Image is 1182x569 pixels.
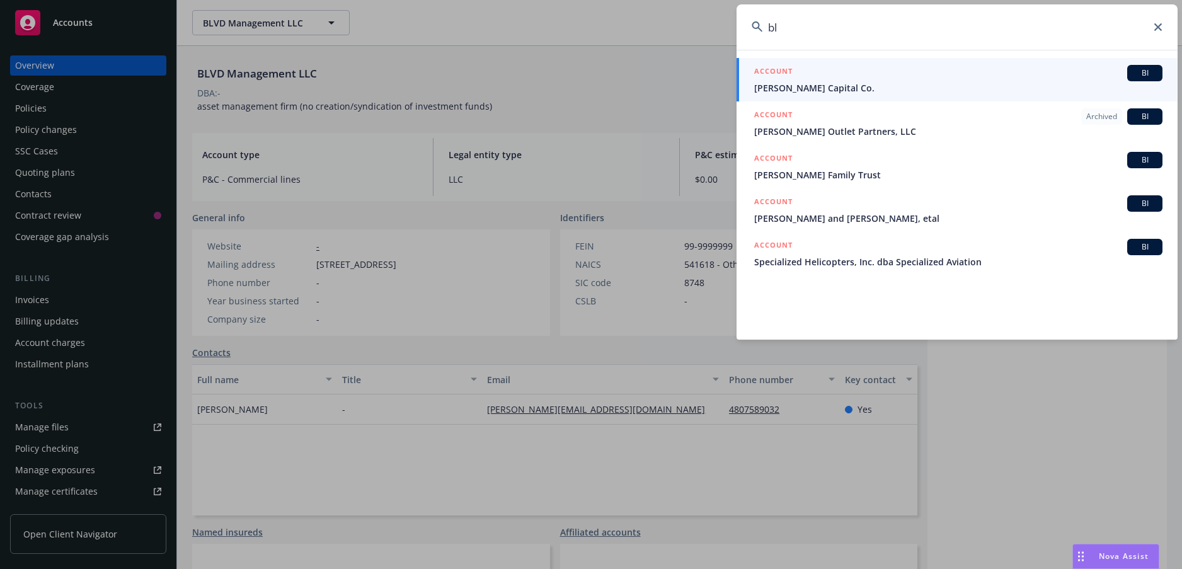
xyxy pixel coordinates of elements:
[1073,544,1089,568] div: Drag to move
[754,81,1162,95] span: [PERSON_NAME] Capital Co.
[754,65,793,80] h5: ACCOUNT
[754,255,1162,268] span: Specialized Helicopters, Inc. dba Specialized Aviation
[754,239,793,254] h5: ACCOUNT
[754,125,1162,138] span: [PERSON_NAME] Outlet Partners, LLC
[754,212,1162,225] span: [PERSON_NAME] and [PERSON_NAME], etal
[1099,551,1149,561] span: Nova Assist
[1132,154,1157,166] span: BI
[737,232,1178,275] a: ACCOUNTBISpecialized Helicopters, Inc. dba Specialized Aviation
[1132,111,1157,122] span: BI
[737,4,1178,50] input: Search...
[1132,241,1157,253] span: BI
[754,195,793,210] h5: ACCOUNT
[737,101,1178,145] a: ACCOUNTArchivedBI[PERSON_NAME] Outlet Partners, LLC
[737,58,1178,101] a: ACCOUNTBI[PERSON_NAME] Capital Co.
[1072,544,1159,569] button: Nova Assist
[737,188,1178,232] a: ACCOUNTBI[PERSON_NAME] and [PERSON_NAME], etal
[1132,198,1157,209] span: BI
[754,108,793,124] h5: ACCOUNT
[754,168,1162,181] span: [PERSON_NAME] Family Trust
[737,145,1178,188] a: ACCOUNTBI[PERSON_NAME] Family Trust
[754,152,793,167] h5: ACCOUNT
[1132,67,1157,79] span: BI
[1086,111,1117,122] span: Archived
